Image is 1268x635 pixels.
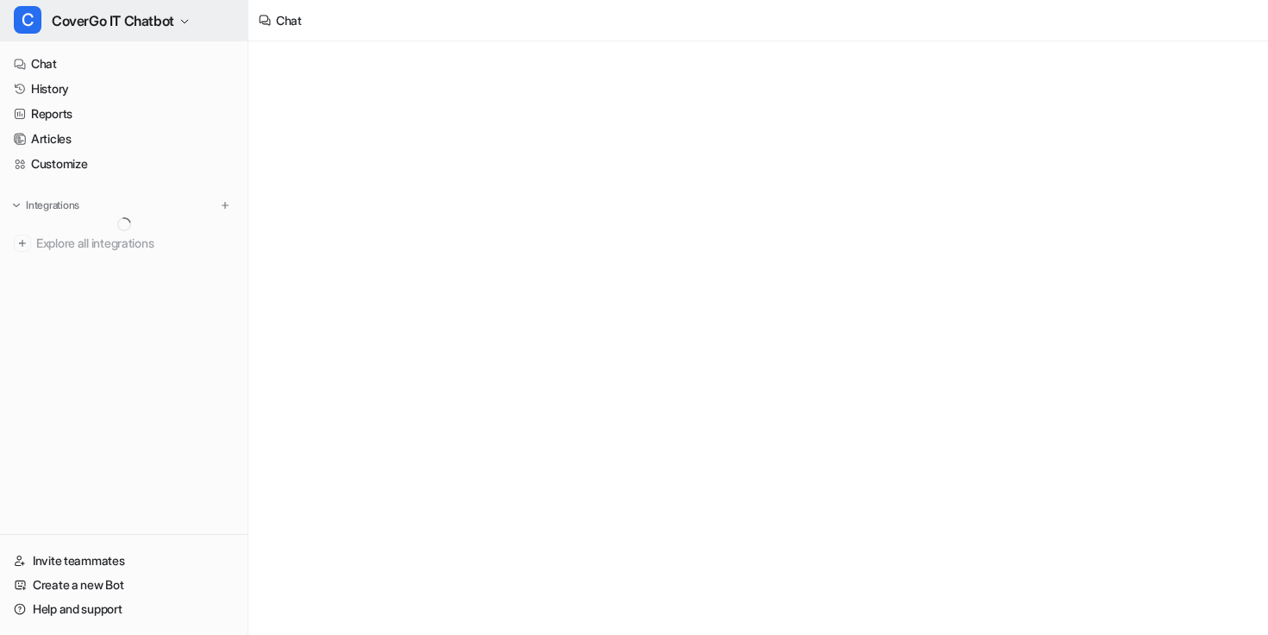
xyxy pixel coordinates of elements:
[7,52,241,76] a: Chat
[7,152,241,176] a: Customize
[14,235,31,252] img: explore all integrations
[7,197,85,214] button: Integrations
[52,9,174,33] span: CoverGo IT Chatbot
[36,229,234,257] span: Explore all integrations
[7,597,241,621] a: Help and support
[26,198,79,212] p: Integrations
[7,231,241,255] a: Explore all integrations
[10,199,22,211] img: expand menu
[276,11,302,29] div: Chat
[7,102,241,126] a: Reports
[7,573,241,597] a: Create a new Bot
[14,6,41,34] span: C
[7,127,241,151] a: Articles
[219,199,231,211] img: menu_add.svg
[7,77,241,101] a: History
[7,549,241,573] a: Invite teammates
